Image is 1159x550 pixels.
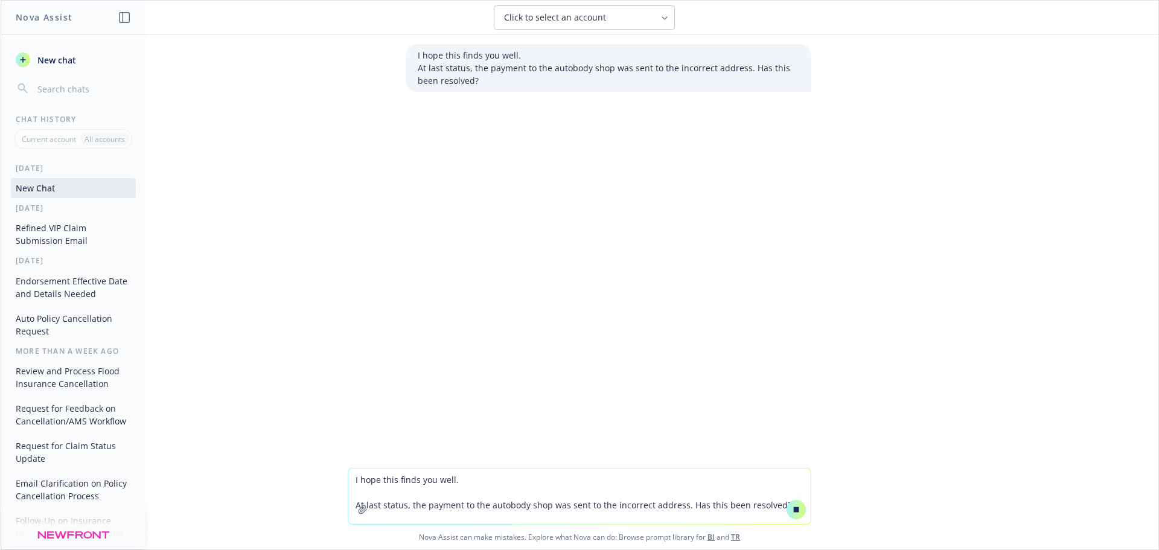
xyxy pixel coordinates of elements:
button: New chat [11,49,136,71]
h1: Nova Assist [16,11,72,24]
div: More than a week ago [1,346,145,356]
span: Click to select an account [504,11,606,24]
button: New Chat [11,178,136,198]
p: All accounts [85,134,125,144]
div: [DATE] [1,203,145,213]
div: Chat History [1,114,145,124]
span: New chat [35,54,76,66]
p: At last status, the payment to the autobody shop was sent to the incorrect address. Has this been... [418,62,799,87]
button: Request for Claim Status Update [11,436,136,468]
button: Auto Policy Cancellation Request [11,309,136,341]
div: [DATE] [1,255,145,266]
a: TR [731,532,740,542]
p: I hope this finds you well. [418,49,799,62]
button: Follow-Up on Insurance Questionnaire Submission [11,511,136,543]
button: Endorsement Effective Date and Details Needed [11,271,136,304]
a: BI [707,532,715,542]
button: Email Clarification on Policy Cancellation Process [11,473,136,506]
input: Search chats [35,80,131,97]
span: Nova Assist can make mistakes. Explore what Nova can do: Browse prompt library for and [5,525,1154,549]
button: Refined VIP Claim Submission Email [11,218,136,251]
button: Request for Feedback on Cancellation/AMS Workflow [11,398,136,431]
button: Review and Process Flood Insurance Cancellation [11,361,136,394]
div: [DATE] [1,163,145,173]
button: Click to select an account [494,5,675,30]
p: Current account [22,134,76,144]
